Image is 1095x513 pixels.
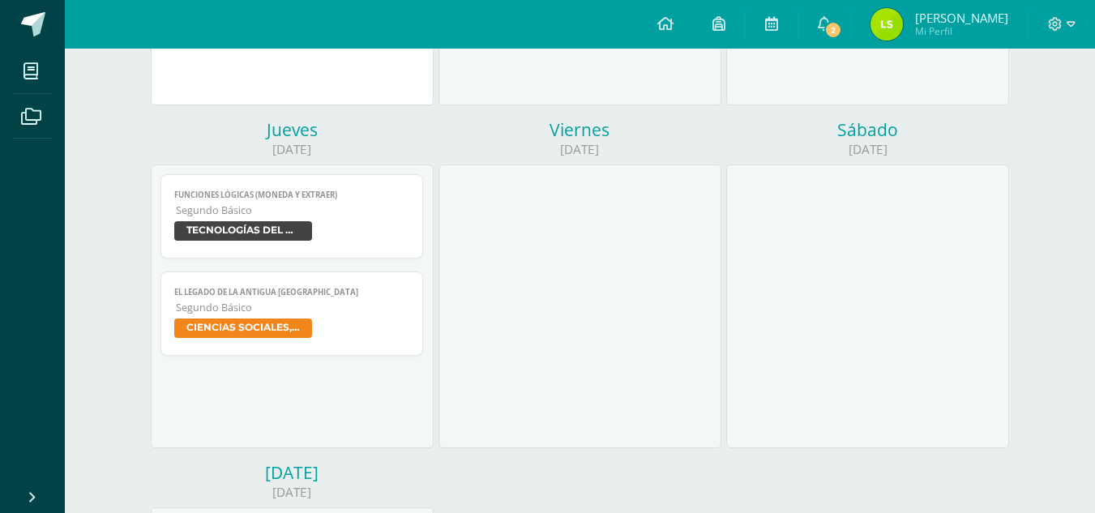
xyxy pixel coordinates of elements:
[915,10,1008,26] span: [PERSON_NAME]
[824,21,842,39] span: 2
[151,141,434,158] div: [DATE]
[915,24,1008,38] span: Mi Perfil
[870,8,903,41] img: 8e31b0956417436b50b87adc4ec29d76.png
[151,461,434,484] div: [DATE]
[726,118,1009,141] div: Sábado
[176,203,410,217] span: Segundo Básico
[160,271,424,356] a: El legado de la antigua [GEOGRAPHIC_DATA]Segundo BásicoCIENCIAS SOCIALES, FORMACIÓN CIUDADANA E I...
[438,118,721,141] div: Viernes
[174,221,312,241] span: TECNOLOGÍAS DEL APRENDIZAJE Y LA COMUNICACIÓN
[726,141,1009,158] div: [DATE]
[174,190,410,200] span: Funciones Lógicas (Moneda y Extraer)
[151,484,434,501] div: [DATE]
[438,141,721,158] div: [DATE]
[160,174,424,259] a: Funciones Lógicas (Moneda y Extraer)Segundo BásicoTECNOLOGÍAS DEL APRENDIZAJE Y LA COMUNICACIÓN
[151,118,434,141] div: Jueves
[176,301,410,314] span: Segundo Básico
[174,287,410,297] span: El legado de la antigua [GEOGRAPHIC_DATA]
[174,318,312,338] span: CIENCIAS SOCIALES, FORMACIÓN CIUDADANA E INTERCULTURALIDAD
